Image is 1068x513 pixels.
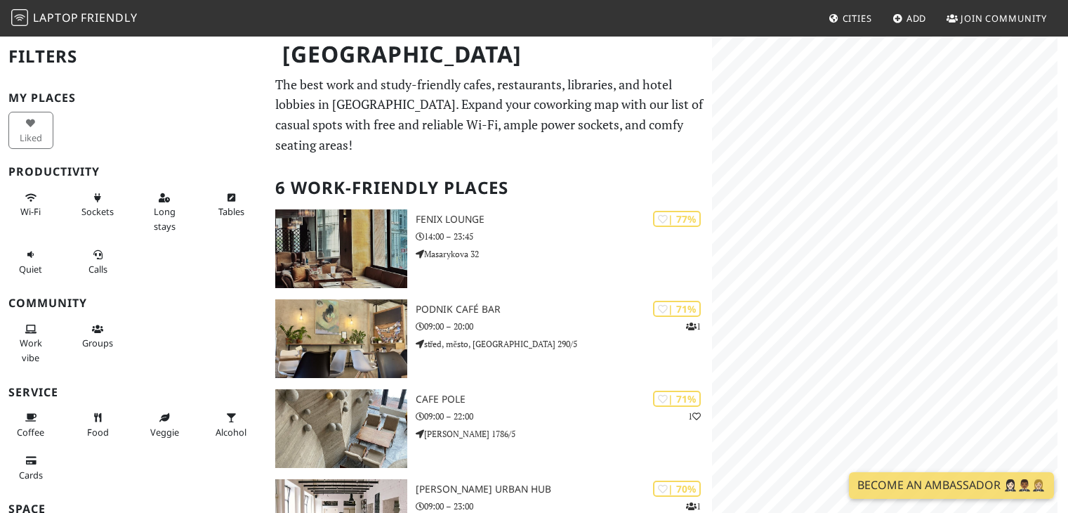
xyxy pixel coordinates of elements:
[887,6,932,31] a: Add
[8,186,53,223] button: Wi-Fi
[150,426,179,439] span: Veggie
[275,74,704,155] p: The best work and study-friendly cafes, restaurants, libraries, and hotel lobbies in [GEOGRAPHIC_...
[216,426,246,439] span: Alcohol
[267,209,712,288] a: Fenix Lounge | 77% Fenix Lounge 14:00 – 23:45 Masarykova 32
[275,299,407,378] img: Podnik café bar
[81,10,137,25] span: Friendly
[75,406,120,443] button: Food
[75,243,120,280] button: Calls
[941,6,1053,31] a: Join Community
[142,186,187,238] button: Long stays
[416,337,713,351] p: střed, město, [GEOGRAPHIC_DATA] 290/5
[142,406,187,443] button: Veggie
[653,301,701,317] div: | 71%
[849,472,1054,499] a: Become an Ambassador 🤵🏻‍♀️🤵🏾‍♂️🤵🏼‍♀️
[267,389,712,468] a: cafe POLE | 71% 1 cafe POLE 09:00 – 22:00 [PERSON_NAME] 1786/5
[19,263,42,275] span: Quiet
[416,304,713,316] h3: Podnik café bar
[843,12,872,25] span: Cities
[11,9,28,26] img: LaptopFriendly
[8,243,53,280] button: Quiet
[20,337,42,363] span: People working
[416,427,713,441] p: [PERSON_NAME] 1786/5
[8,91,258,105] h3: My Places
[275,209,407,288] img: Fenix Lounge
[271,35,709,74] h1: [GEOGRAPHIC_DATA]
[416,410,713,423] p: 09:00 – 22:00
[416,214,713,226] h3: Fenix Lounge
[823,6,878,31] a: Cities
[686,320,701,333] p: 1
[961,12,1047,25] span: Join Community
[209,186,253,223] button: Tables
[75,186,120,223] button: Sockets
[8,449,53,486] button: Cards
[8,165,258,178] h3: Productivity
[11,6,138,31] a: LaptopFriendly LaptopFriendly
[75,318,120,355] button: Groups
[416,500,713,513] p: 09:00 – 23:00
[275,167,704,209] h2: 6 Work-Friendly Places
[688,410,701,423] p: 1
[209,406,253,443] button: Alcohol
[653,391,701,407] div: | 71%
[653,481,701,497] div: | 70%
[907,12,927,25] span: Add
[88,263,107,275] span: Video/audio calls
[8,318,53,369] button: Work vibe
[82,337,113,349] span: Group tables
[8,297,258,310] h3: Community
[218,205,244,218] span: Work-friendly tables
[8,35,258,78] h2: Filters
[87,426,109,439] span: Food
[653,211,701,227] div: | 77%
[416,230,713,243] p: 14:00 – 23:45
[416,247,713,261] p: Masarykova 32
[154,205,176,232] span: Long stays
[267,299,712,378] a: Podnik café bar | 71% 1 Podnik café bar 09:00 – 20:00 střed, město, [GEOGRAPHIC_DATA] 290/5
[416,320,713,333] p: 09:00 – 20:00
[416,394,713,405] h3: cafe POLE
[17,426,44,439] span: Coffee
[20,205,41,218] span: Stable Wi-Fi
[8,386,258,399] h3: Service
[33,10,79,25] span: Laptop
[19,469,43,481] span: Credit cards
[81,205,114,218] span: Power sockets
[275,389,407,468] img: cafe POLE
[416,483,713,495] h3: [PERSON_NAME] Urban Hub
[8,406,53,443] button: Coffee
